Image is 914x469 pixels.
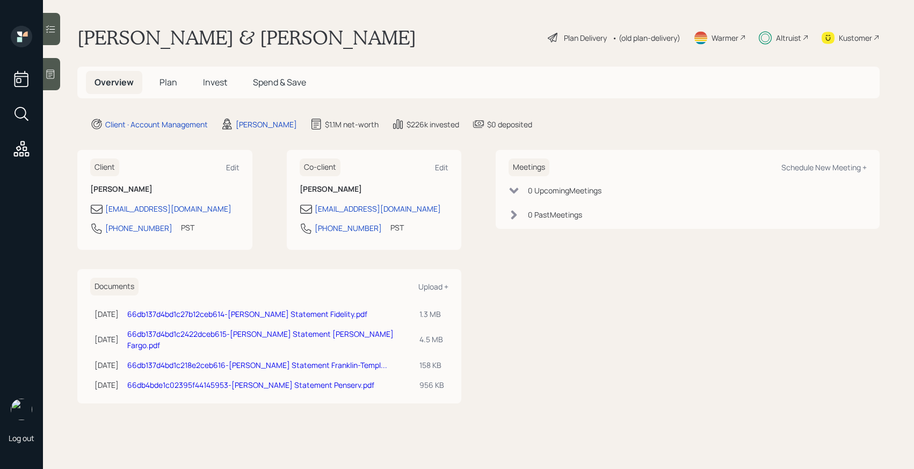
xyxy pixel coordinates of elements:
[419,379,444,391] div: 956 KB
[435,162,448,172] div: Edit
[300,158,340,176] h6: Co-client
[9,433,34,443] div: Log out
[564,32,607,44] div: Plan Delivery
[127,380,374,390] a: 66db4bde1c02395f44145953-[PERSON_NAME] Statement Penserv.pdf
[407,119,459,130] div: $226k invested
[226,162,240,172] div: Edit
[95,76,134,88] span: Overview
[95,334,119,345] div: [DATE]
[95,359,119,371] div: [DATE]
[300,185,449,194] h6: [PERSON_NAME]
[77,26,416,49] h1: [PERSON_NAME] & [PERSON_NAME]
[509,158,549,176] h6: Meetings
[95,308,119,320] div: [DATE]
[612,32,680,44] div: • (old plan-delivery)
[95,379,119,391] div: [DATE]
[315,222,382,234] div: [PHONE_NUMBER]
[315,203,441,214] div: [EMAIL_ADDRESS][DOMAIN_NAME]
[781,162,867,172] div: Schedule New Meeting +
[390,222,404,233] div: PST
[181,222,194,233] div: PST
[105,119,208,130] div: Client · Account Management
[127,329,394,350] a: 66db137d4bd1c2422dceb615-[PERSON_NAME] Statement [PERSON_NAME] Fargo.pdf
[528,209,582,220] div: 0 Past Meeting s
[418,282,448,292] div: Upload +
[712,32,738,44] div: Warmer
[203,76,227,88] span: Invest
[253,76,306,88] span: Spend & Save
[776,32,801,44] div: Altruist
[90,278,139,295] h6: Documents
[487,119,532,130] div: $0 deposited
[325,119,379,130] div: $1.1M net-worth
[419,359,444,371] div: 158 KB
[528,185,601,196] div: 0 Upcoming Meeting s
[90,158,119,176] h6: Client
[236,119,297,130] div: [PERSON_NAME]
[419,334,444,345] div: 4.5 MB
[11,399,32,420] img: sami-boghos-headshot.png
[105,222,172,234] div: [PHONE_NUMBER]
[839,32,872,44] div: Kustomer
[127,360,387,370] a: 66db137d4bd1c218e2ceb616-[PERSON_NAME] Statement Franklin-Templ...
[90,185,240,194] h6: [PERSON_NAME]
[127,309,367,319] a: 66db137d4bd1c27b12ceb614-[PERSON_NAME] Statement Fidelity.pdf
[105,203,231,214] div: [EMAIL_ADDRESS][DOMAIN_NAME]
[419,308,444,320] div: 1.3 MB
[159,76,177,88] span: Plan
